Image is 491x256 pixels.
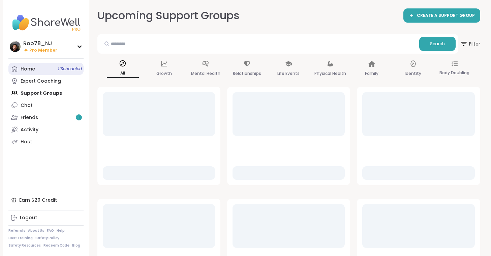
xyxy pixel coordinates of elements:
[10,41,21,52] img: Rob78_NJ
[20,215,37,221] div: Logout
[460,34,480,54] button: Filter
[21,114,38,121] div: Friends
[28,228,44,233] a: About Us
[72,243,80,248] a: Blog
[156,69,172,78] p: Growth
[8,243,41,248] a: Safety Resources
[29,48,57,53] span: Pro Member
[460,36,480,52] span: Filter
[35,236,59,240] a: Safety Policy
[419,37,456,51] button: Search
[57,228,65,233] a: Help
[21,126,38,133] div: Activity
[8,63,84,75] a: Home11Scheduled
[21,78,61,85] div: Expert Coaching
[439,69,469,77] p: Body Doubling
[430,41,445,47] span: Search
[365,69,378,78] p: Family
[8,236,33,240] a: Host Training
[8,136,84,148] a: Host
[417,13,475,19] span: CREATE A SUPPORT GROUP
[8,228,25,233] a: Referrals
[8,123,84,136] a: Activity
[8,111,84,123] a: Friends1
[403,8,480,23] a: CREATE A SUPPORT GROUP
[58,66,82,72] span: 11 Scheduled
[8,11,84,34] img: ShareWell Nav Logo
[233,69,261,78] p: Relationships
[23,40,57,47] div: Rob78_NJ
[21,66,35,73] div: Home
[8,75,84,87] a: Expert Coaching
[21,139,32,145] div: Host
[21,102,33,109] div: Chat
[405,69,421,78] p: Identity
[47,228,54,233] a: FAQ
[8,194,84,206] div: Earn $20 Credit
[314,69,346,78] p: Physical Health
[277,69,300,78] p: Life Events
[8,99,84,111] a: Chat
[191,69,220,78] p: Mental Health
[8,212,84,224] a: Logout
[107,69,139,78] p: All
[97,8,240,23] h2: Upcoming Support Groups
[78,115,80,120] span: 1
[43,243,69,248] a: Redeem Code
